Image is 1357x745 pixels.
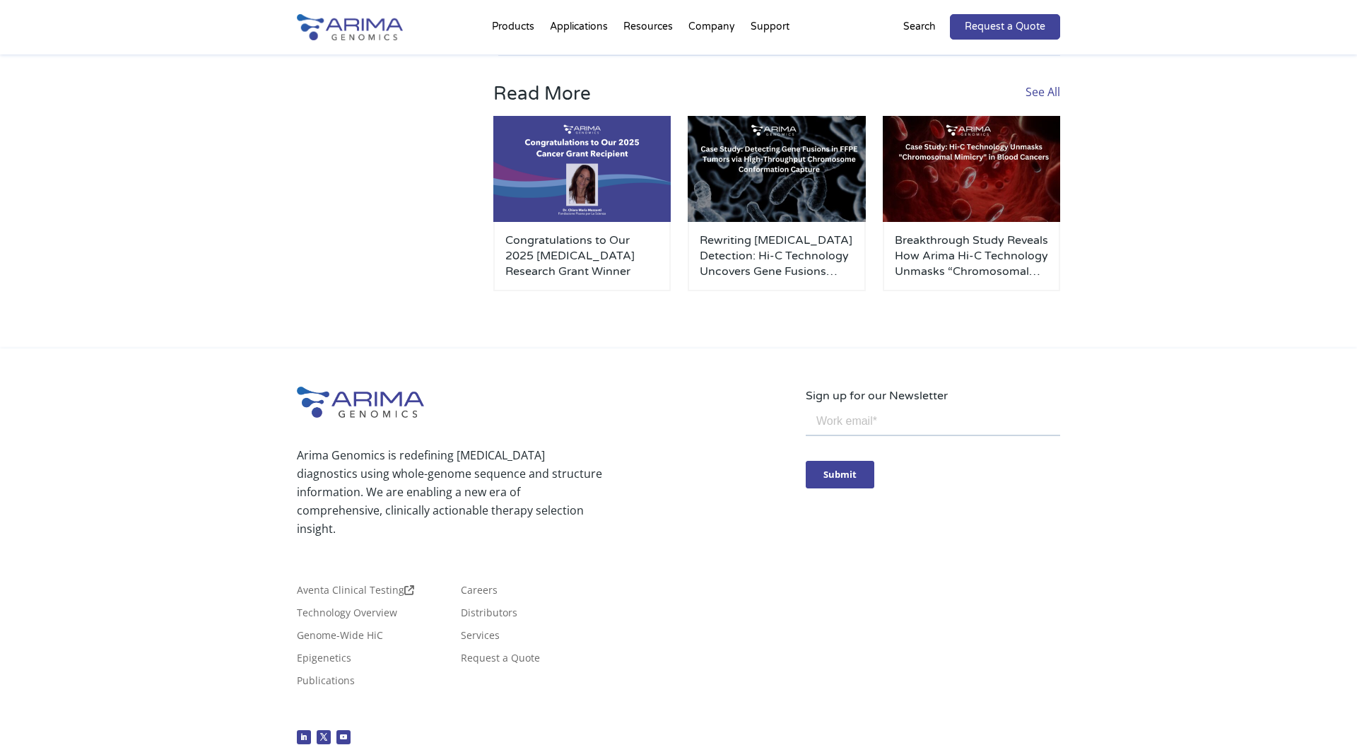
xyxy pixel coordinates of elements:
p: Search [903,18,936,36]
img: Arima-Genomics-logo [297,14,403,40]
img: Arima-Genomics-logo [297,387,424,418]
img: genome-assembly-grant-2025-500x300.png [493,116,671,223]
a: Careers [461,585,498,601]
p: Sign up for our Newsletter [806,387,1060,405]
a: Distributors [461,608,517,623]
a: Congratulations to Our 2025 [MEDICAL_DATA] Research Grant Winner [505,233,659,279]
a: Publications [297,676,355,691]
a: Aventa Clinical Testing [297,585,414,601]
a: Request a Quote [950,14,1060,40]
a: Rewriting [MEDICAL_DATA] Detection: Hi-C Technology Uncovers Gene Fusions Missed by Standard Methods [700,233,853,279]
a: Epigenetics [297,653,351,669]
p: Arima Genomics is redefining [MEDICAL_DATA] diagnostics using whole-genome sequence and structure... [297,446,602,538]
h3: Read More [493,83,770,116]
a: Technology Overview [297,608,397,623]
a: Genome-Wide HiC [297,630,383,646]
iframe: Form 0 [806,405,1060,513]
a: Services [461,630,500,646]
img: Arima-March-Blog-Post-Banner-2-500x300.jpg [688,116,865,223]
a: Follow on LinkedIn [297,730,311,744]
a: See All [1026,84,1060,100]
a: Follow on Youtube [336,730,351,744]
a: Request a Quote [461,653,540,669]
a: Breakthrough Study Reveals How Arima Hi-C Technology Unmasks “Chromosomal Mimicry” in Blood Cancers [895,233,1048,279]
img: Arima-March-Blog-Post-Banner-1-500x300.jpg [883,116,1060,223]
a: Follow on X [317,730,331,744]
